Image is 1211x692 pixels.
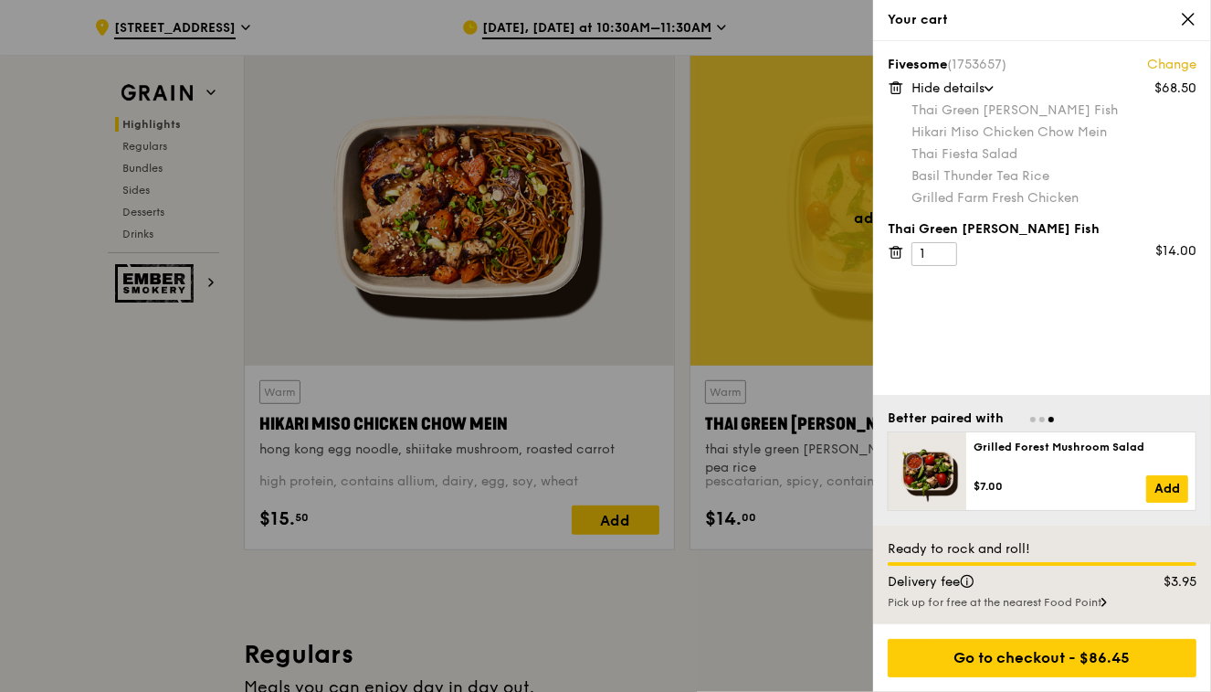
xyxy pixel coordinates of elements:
div: Fivesome [888,56,1196,74]
div: Better paired with [888,410,1004,428]
div: Basil Thunder Tea Rice [911,167,1196,186]
div: Thai Green [PERSON_NAME] Fish [911,101,1196,120]
div: Hikari Miso Chicken Chow Mein [911,123,1196,142]
span: Hide details [911,80,985,96]
span: Go to slide 1 [1030,417,1036,422]
div: Delivery fee [877,573,1125,591]
span: (1753657) [947,57,1006,72]
div: Go to checkout - $86.45 [888,639,1196,677]
span: Go to slide 3 [1048,417,1054,422]
span: Go to slide 2 [1039,417,1045,422]
div: Grilled Farm Fresh Chicken [911,189,1196,208]
div: Thai Fiesta Salad [911,145,1196,164]
div: Your cart [888,11,1196,29]
div: $14.00 [1155,242,1196,261]
div: Pick up for free at the nearest Food Point [888,595,1196,610]
div: Thai Green [PERSON_NAME] Fish [888,220,1196,239]
div: $7.00 [974,479,1146,494]
div: $3.95 [1125,573,1208,591]
div: Grilled Forest Mushroom Salad [974,440,1188,454]
div: $68.50 [1154,80,1196,98]
div: Ready to rock and roll! [888,540,1196,559]
a: Change [1147,56,1196,74]
a: Add [1146,475,1188,503]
